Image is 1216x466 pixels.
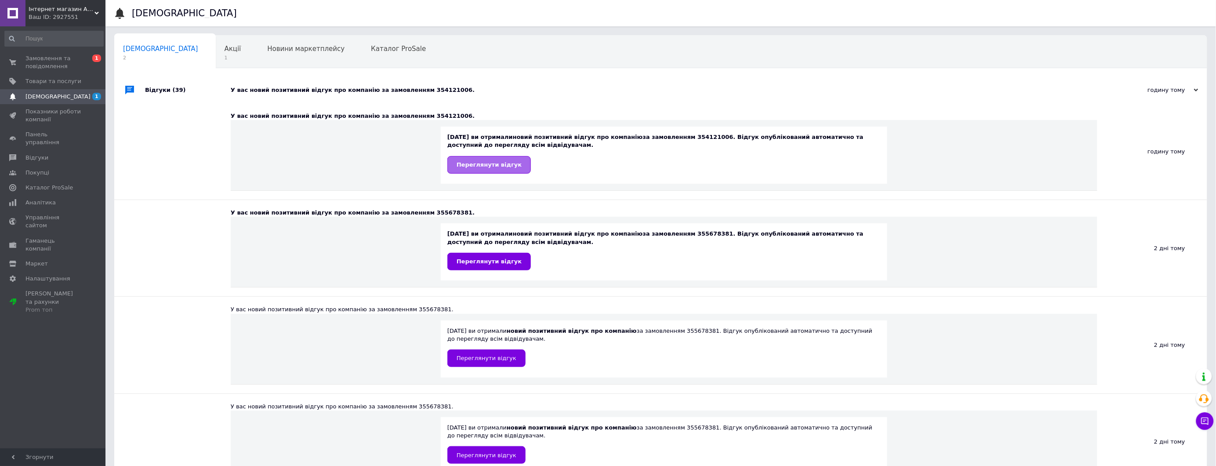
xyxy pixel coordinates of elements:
div: [DATE] ви отримали за замовленням 355678381. Відгук опублікований автоматично та доступний до пер... [447,424,881,464]
span: Переглянути відгук [457,355,516,361]
div: Prom топ [25,306,81,314]
span: Інтернет магазин АЛЬЯНС GROUP [29,5,94,13]
span: Панель управління [25,131,81,146]
span: Маркет [25,260,48,268]
span: Переглянути відгук [457,452,516,459]
button: Чат з покупцем [1196,412,1214,430]
a: Переглянути відгук [447,253,531,270]
div: годину тому [1097,103,1207,200]
span: Гаманець компанії [25,237,81,253]
a: Переглянути відгук [447,156,531,174]
span: 1 [225,55,241,61]
b: новий позитивний відгук про компанію [513,230,643,237]
b: новий позитивний відгук про компанію [513,134,643,140]
span: [PERSON_NAME] та рахунки [25,290,81,314]
span: Переглянути відгук [457,161,522,168]
h1: [DEMOGRAPHIC_DATA] [132,8,237,18]
div: У вас новий позитивний відгук про компанію за замовленням 354121006. [231,112,1097,120]
span: Управління сайтом [25,214,81,229]
b: новий позитивний відгук про компанію [507,424,637,431]
span: (39) [173,87,186,93]
div: У вас новий позитивний відгук про компанію за замовленням 354121006. [231,86,1111,94]
div: [DATE] ви отримали за замовленням 355678381. Відгук опублікований автоматично та доступний до пер... [447,230,881,270]
span: Акції [225,45,241,53]
span: Показники роботи компанії [25,108,81,124]
span: Налаштування [25,275,70,283]
div: Ваш ID: 2927551 [29,13,105,21]
span: Замовлення та повідомлення [25,55,81,70]
span: Каталог ProSale [25,184,73,192]
a: Переглянути відгук [447,446,526,464]
span: Товари та послуги [25,77,81,85]
a: Переглянути відгук [447,349,526,367]
span: 1 [92,55,101,62]
span: [DEMOGRAPHIC_DATA] [123,45,198,53]
div: 2 дні тому [1097,200,1207,296]
div: У вас новий позитивний відгук про компанію за замовленням 355678381. [231,403,1097,411]
div: Відгуки [145,77,231,103]
input: Пошук [4,31,104,47]
div: годину тому [1111,86,1198,94]
span: Відгуки [25,154,48,162]
span: Каталог ProSale [371,45,426,53]
span: Аналітика [25,199,56,207]
span: [DEMOGRAPHIC_DATA] [25,93,91,101]
div: У вас новий позитивний відгук про компанію за замовленням 355678381. [231,209,1097,217]
span: Новини маркетплейсу [267,45,345,53]
div: [DATE] ви отримали за замовленням 354121006. Відгук опублікований автоматично та доступний до пер... [447,133,881,173]
b: новий позитивний відгук про компанію [507,328,637,334]
span: 1 [92,93,101,100]
span: Переглянути відгук [457,258,522,265]
div: У вас новий позитивний відгук про компанію за замовленням 355678381. [231,306,1097,313]
span: Покупці [25,169,49,177]
div: 2 дні тому [1097,297,1207,393]
div: [DATE] ви отримали за замовленням 355678381. Відгук опублікований автоматично та доступний до пер... [447,327,881,367]
span: 2 [123,55,198,61]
